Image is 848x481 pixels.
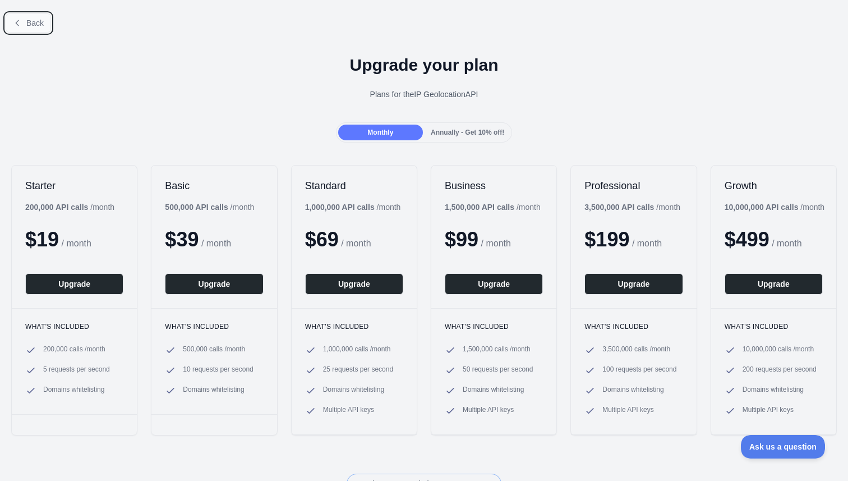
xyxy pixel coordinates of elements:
[305,201,401,213] div: / month
[305,179,403,193] h2: Standard
[725,179,823,193] h2: Growth
[305,203,375,212] b: 1,000,000 API calls
[584,228,629,251] span: $ 199
[584,203,654,212] b: 3,500,000 API calls
[445,203,514,212] b: 1,500,000 API calls
[584,179,683,193] h2: Professional
[445,201,541,213] div: / month
[725,203,799,212] b: 10,000,000 API calls
[584,201,680,213] div: / month
[725,201,825,213] div: / month
[445,228,478,251] span: $ 99
[725,228,769,251] span: $ 499
[305,228,339,251] span: $ 69
[445,179,543,193] h2: Business
[741,435,826,459] iframe: Toggle Customer Support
